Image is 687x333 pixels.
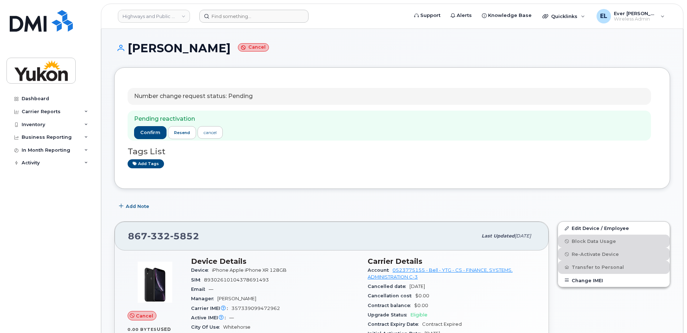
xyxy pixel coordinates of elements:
a: cancel [198,126,223,139]
span: $0.00 [415,293,429,298]
span: Email [191,287,209,292]
p: Number change request status: Pending [134,92,253,101]
span: Upgrade Status [368,312,411,318]
span: — [209,287,213,292]
h3: Carrier Details [368,257,536,266]
span: 0.00 Bytes [128,327,157,332]
button: Block Data Usage [558,235,670,248]
span: Account [368,267,393,273]
small: Cancel [238,43,269,52]
p: Pending reactivation [134,115,223,123]
span: Eligible [411,312,427,318]
span: Device [191,267,212,273]
a: Add tags [128,159,164,168]
h1: [PERSON_NAME] [114,42,670,54]
span: iPhone Apple iPhone XR 128GB [212,267,287,273]
button: confirm [134,126,167,139]
span: Re-Activate Device [572,252,619,257]
span: Active IMEI [191,315,229,320]
span: resend [174,130,190,136]
span: 867 [128,231,199,241]
img: image20231002-3703462-1qb80zy.jpeg [133,261,177,304]
span: 5852 [170,231,199,241]
span: 89302610104378691493 [204,277,269,283]
button: Re-Activate Device [558,248,670,261]
div: cancel [204,129,217,136]
span: Last updated [482,233,515,239]
span: confirm [140,129,160,136]
span: Add Note [126,203,149,210]
span: $0.00 [414,303,428,308]
h3: Device Details [191,257,359,266]
span: [PERSON_NAME] [217,296,256,301]
span: [DATE] [515,233,531,239]
a: Edit Device / Employee [558,222,670,235]
span: Carrier IMEI [191,306,231,311]
span: Whitehorse [223,324,251,330]
span: [DATE] [409,284,425,289]
span: Cancel [136,312,153,319]
span: Cancelled date [368,284,409,289]
button: Change IMEI [558,274,670,287]
button: Transfer to Personal [558,261,670,274]
a: 0523775155 - Bell - YTG - CS - FINANCE, SYSTEMS, ADMINISTRATION C-3 [368,267,513,279]
span: City Of Use [191,324,223,330]
span: Contract Expired [422,321,462,327]
span: used [157,327,171,332]
h3: Tags List [128,147,657,156]
span: 357339099472962 [231,306,280,311]
span: Cancellation cost [368,293,415,298]
button: resend [168,126,196,139]
span: 332 [147,231,170,241]
span: Contract balance [368,303,414,308]
span: Contract Expiry Date [368,321,422,327]
button: Add Note [114,200,155,213]
span: Manager [191,296,217,301]
span: — [229,315,234,320]
span: SIM [191,277,204,283]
